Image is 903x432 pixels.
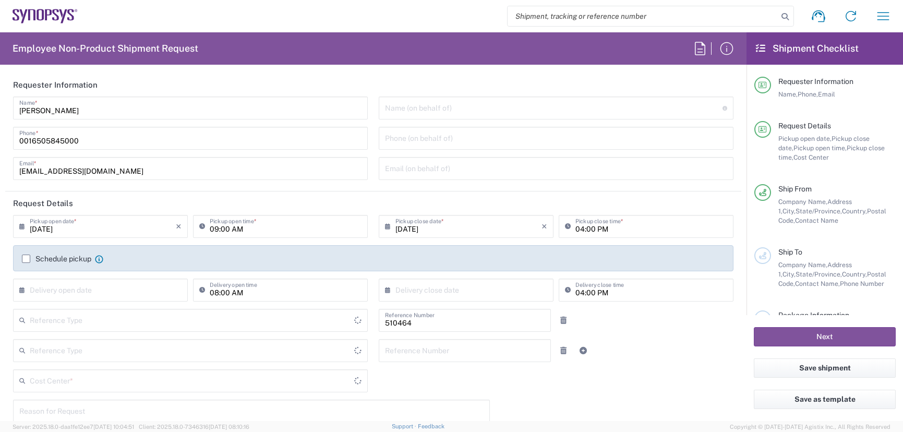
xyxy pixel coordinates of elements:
[93,424,134,430] span: [DATE] 10:04:51
[754,390,896,409] button: Save as template
[778,90,798,98] span: Name,
[795,217,838,224] span: Contact Name
[795,280,840,287] span: Contact Name,
[730,422,890,431] span: Copyright © [DATE]-[DATE] Agistix Inc., All Rights Reserved
[840,280,884,287] span: Phone Number
[842,207,867,215] span: Country,
[782,207,796,215] span: City,
[778,198,827,206] span: Company Name,
[778,261,827,269] span: Company Name,
[782,270,796,278] span: City,
[508,6,778,26] input: Shipment, tracking or reference number
[818,90,835,98] span: Email
[556,343,571,358] a: Remove Reference
[756,42,859,55] h2: Shipment Checklist
[139,424,249,430] span: Client: 2025.18.0-7346316
[556,313,571,328] a: Remove Reference
[778,248,802,256] span: Ship To
[796,207,842,215] span: State/Province,
[793,144,847,152] span: Pickup open time,
[541,218,547,235] i: ×
[13,198,73,209] h2: Request Details
[22,255,91,263] label: Schedule pickup
[778,185,812,193] span: Ship From
[778,311,849,319] span: Package Information
[796,270,842,278] span: State/Province,
[778,122,831,130] span: Request Details
[576,343,591,358] a: Add Reference
[13,80,98,90] h2: Requester Information
[209,424,249,430] span: [DATE] 08:10:16
[842,270,867,278] span: Country,
[778,77,853,86] span: Requester Information
[418,423,444,429] a: Feedback
[176,218,182,235] i: ×
[798,90,818,98] span: Phone,
[778,135,832,142] span: Pickup open date,
[392,423,418,429] a: Support
[793,153,829,161] span: Cost Center
[754,358,896,378] button: Save shipment
[754,327,896,346] button: Next
[13,42,198,55] h2: Employee Non-Product Shipment Request
[13,424,134,430] span: Server: 2025.18.0-daa1fe12ee7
